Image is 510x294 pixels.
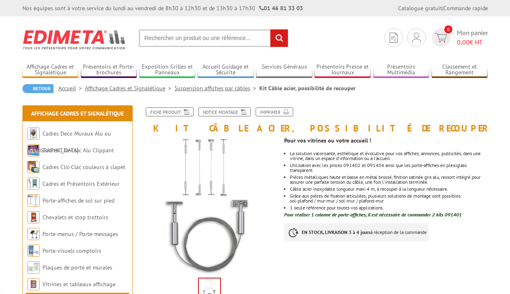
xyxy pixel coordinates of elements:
[31,110,124,117] a: Affichage Cadres et Signalétique
[412,33,421,42] img: devis rapide
[27,194,40,207] img: Porte-affiches de sol sur pied
[27,228,40,240] img: Porte-menus / Porte-messages
[42,147,114,154] a: Cadres Clic-Clac Alu Clippant
[27,245,40,257] img: Porte-visuels comptoirs
[198,63,254,77] a: Accueil Guidage et Sécurité
[398,4,442,12] a: Catalogue gratuit
[443,4,488,12] a: Commande rapide
[27,161,40,173] img: Cadres Clic-Clac couleurs à clapet
[42,180,120,187] a: Cadres et Présentoirs Extérieur
[139,63,196,77] a: Exposition Grilles et Panneaux
[146,107,194,116] a: Fiche produit
[42,281,116,288] a: Vitrines et tableaux affichage
[259,84,356,92] li: Kit Câble acier, possibilité de recouper
[259,4,303,12] strong: 01 46 81 33 03
[373,63,430,77] a: Présentoirs Multimédia
[256,107,293,116] a: Imprimer
[27,127,40,140] img: Cadres Deco Muraux Alu ou Bois
[270,29,288,47] input: rechercher
[290,175,488,185] p: Pièces métalliques haute et basse en métal brossé, finition satinée gris alu, ressort intégré pou...
[22,24,127,55] img: Edimeta
[444,25,452,33] span: 0
[22,4,303,12] div: Nos équipes sont à votre service du lundi au vendredi de 8h30 à 12h30 et de 13h30 à 17h30
[290,194,488,203] p: Grâce aux pièces de fixation articulées, plusieurs solutions de montage sont possibles: sol-plafo...
[290,151,488,161] p: La solution valorisante, esthétique et évolutive pour vos affiches, annonces, publicités, dans un...
[430,28,488,47] a: devis rapide 0 Mon panier 0,00€ HT
[139,29,288,47] input: Rechercher un produit ou une référence...
[302,229,370,235] strong: EN STOCK, LIVRAISON 3 à 4 jours
[42,247,101,254] a: Porte-visuels comptoirs
[27,261,40,274] img: Plaques de porte et murales
[398,4,488,12] div: |
[432,63,488,77] a: Classement et Rangement
[42,214,108,221] a: Chevalets et stop trottoirs
[42,197,114,204] a: Porte-affiches de sol sur pied
[22,84,53,93] a: Retour
[390,33,398,43] img: devis rapide
[85,85,174,92] a: Affichage Cadres et Signalétique
[284,223,429,241] p: à réception de la commande
[284,137,371,144] strong: Pour vos vitrines ou votre accueil !
[174,85,259,92] a: Suspension affiches par câbles
[290,205,488,210] li: 1 seule référence pour toutes vos applications.
[198,107,251,116] a: Notice Montage
[27,278,40,290] img: Vitrines et tableaux affichage
[435,33,447,42] img: devis rapide
[42,163,125,171] a: Cadres Clic-Clac couleurs à clapet
[27,178,40,190] img: Cadres et Présentoirs Extérieur
[457,38,488,47] span: € HT
[81,63,137,77] a: Présentoirs et Porte-brochures
[58,85,85,92] a: Accueil
[457,38,470,46] span: 0,00
[141,137,278,275] img: suspendus_par_cables_091401.jpg
[284,212,462,218] font: Pour réaliser 1 colonne de porte-affiches, il est nécessaire de commander 2 kits 091401
[256,63,312,77] a: Services Généraux
[290,163,488,173] p: Utilisation avec les pinces 091402 et 091404 ainsi que les porte-affiches en plexiglass transparent.
[314,63,371,77] a: Présentoirs Presse et Journaux
[457,28,488,47] span: Mon panier
[42,230,118,238] a: Porte-menus / Porte-messages
[290,187,488,192] li: Câble acier inoxydable longueur maxi 4 m, à recouper à la longueur nécessaire.
[42,264,112,271] a: Plaques de porte et murales
[22,63,79,77] a: Affichage Cadres et Signalétique
[27,130,111,154] a: Cadres Deco Muraux Alu ou [GEOGRAPHIC_DATA]
[27,211,40,223] img: Chevalets et stop trottoirs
